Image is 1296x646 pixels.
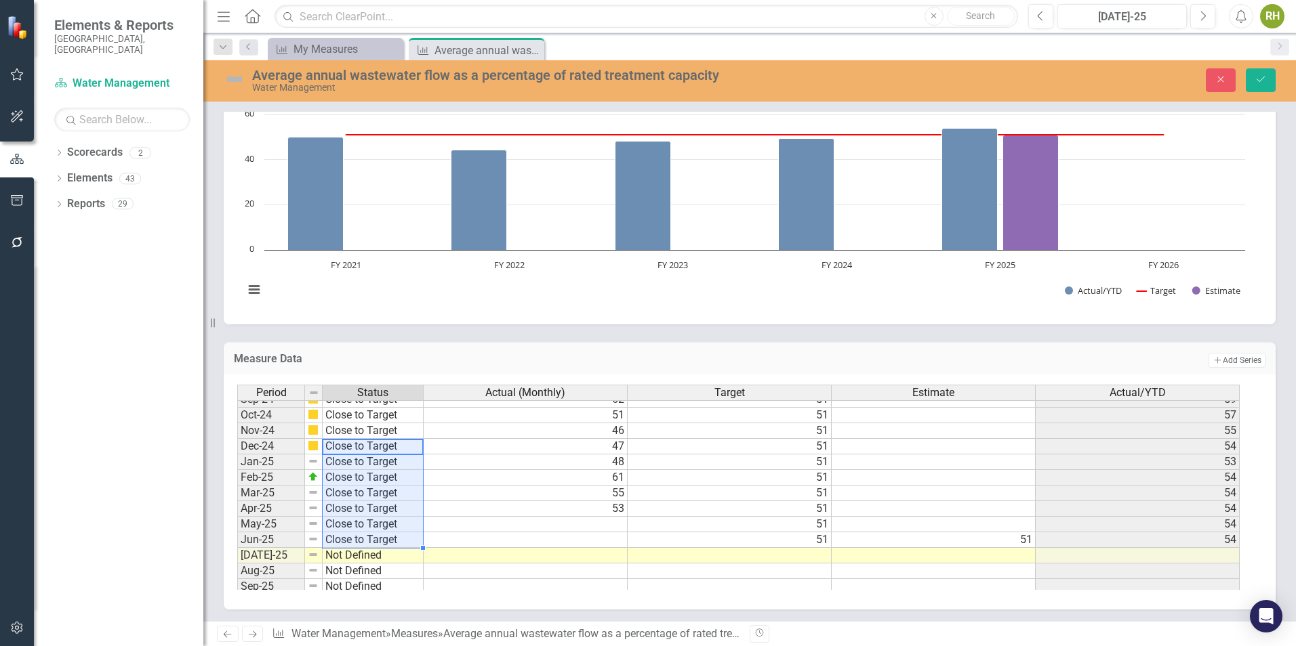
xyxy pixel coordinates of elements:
td: Close to Target [323,532,424,548]
path: FY 2023, 48.16666666. Actual/YTD. [615,142,671,251]
img: 8DAGhfEEPCf229AAAAAElFTkSuQmCC [308,549,319,560]
g: Actual/YTD, series 1 of 3. Bar series with 6 bars. [288,114,1165,251]
td: 51 [628,408,832,423]
td: [DATE]-25 [237,548,305,563]
td: Not Defined [323,579,424,595]
td: 51 [628,423,832,439]
text: FY 2024 [822,259,853,271]
td: Sep-25 [237,579,305,595]
button: [DATE]-25 [1057,4,1187,28]
td: 54 [1036,486,1240,501]
td: Jun-25 [237,532,305,548]
div: 43 [119,173,141,184]
small: [GEOGRAPHIC_DATA], [GEOGRAPHIC_DATA] [54,33,190,56]
td: 51 [628,517,832,532]
td: Close to Target [323,408,424,423]
img: cBAA0RP0Y6D5n+AAAAAElFTkSuQmCC [308,409,319,420]
a: Reports [67,196,105,212]
a: Elements [67,171,113,186]
span: Actual/YTD [1110,387,1166,399]
td: 51 [628,470,832,486]
text: FY 2026 [1148,259,1179,271]
td: 51 [628,439,832,454]
td: Not Defined [323,563,424,579]
path: FY 2025 , 51. Estimate. [1003,135,1059,251]
td: Close to Target [323,439,424,454]
div: Average annual wastewater flow as a percentage of rated treatment capacity [252,68,813,83]
td: 54 [1036,532,1240,548]
img: zOikAAAAAElFTkSuQmCC [308,471,319,482]
td: Aug-25 [237,563,305,579]
td: 54 [1036,501,1240,517]
button: View chart menu, Chart [245,280,264,299]
td: 51 [628,501,832,517]
td: 53 [424,501,628,517]
span: Estimate [912,387,954,399]
td: May-25 [237,517,305,532]
div: Average annual wastewater flow as a percentage of rated treatment capacity [443,627,809,640]
img: ClearPoint Strategy [7,16,31,39]
img: 8DAGhfEEPCf229AAAAAElFTkSuQmCC [308,534,319,544]
div: Average annual wastewater flow as a percentage of rated treatment capacity [434,42,541,59]
path: FY 2024, 49.25. Actual/YTD. [779,139,834,251]
td: Close to Target [323,470,424,486]
text: 20 [245,197,254,209]
button: Show Estimate [1192,284,1240,297]
div: Chart. Highcharts interactive chart. [237,108,1262,311]
input: Search Below... [54,108,190,131]
td: Dec-24 [237,439,305,454]
td: 55 [424,486,628,501]
td: 51 [424,408,628,423]
td: 51 [628,454,832,470]
button: Show Target [1137,284,1177,297]
path: FY 2025 , 53.8. Actual/YTD. [942,129,998,251]
td: Feb-25 [237,470,305,486]
td: 46 [424,423,628,439]
div: [DATE]-25 [1062,9,1182,25]
td: Apr-25 [237,501,305,517]
img: cBAA0RP0Y6D5n+AAAAAElFTkSuQmCC [308,440,319,451]
td: Close to Target [323,486,424,501]
a: Water Management [291,627,386,640]
text: 60 [245,107,254,119]
text: 40 [245,152,254,165]
img: 8DAGhfEEPCf229AAAAAElFTkSuQmCC [308,502,319,513]
td: 55 [1036,423,1240,439]
td: 51 [832,532,1036,548]
div: Water Management [252,83,813,93]
span: Actual (Monthly) [485,387,565,399]
g: Target, series 2 of 3. Line with 6 data points. [344,132,1167,137]
img: 8DAGhfEEPCf229AAAAAElFTkSuQmCC [308,518,319,529]
td: 47 [424,439,628,454]
span: Period [256,387,287,399]
img: 8DAGhfEEPCf229AAAAAElFTkSuQmCC [308,456,319,467]
td: Close to Target [323,454,424,470]
img: 8DAGhfEEPCf229AAAAAElFTkSuQmCC [308,487,319,498]
img: Not Defined [224,68,245,90]
a: Scorecards [67,145,123,160]
img: 8DAGhfEEPCf229AAAAAElFTkSuQmCC [308,580,319,591]
img: 8DAGhfEEPCf229AAAAAElFTkSuQmCC [308,565,319,576]
td: 54 [1036,439,1240,454]
td: 57 [1036,408,1240,423]
td: Close to Target [323,517,424,532]
text: FY 2022 [494,259,525,271]
path: FY 2022, 44.33333333. Actual/YTD. [451,150,507,251]
td: Nov-24 [237,423,305,439]
svg: Interactive chart [237,108,1252,311]
td: 61 [424,470,628,486]
button: RH [1260,4,1284,28]
span: Search [966,10,995,21]
text: FY 2025 [985,259,1015,271]
div: » » [272,626,740,642]
td: 51 [628,532,832,548]
td: 51 [628,486,832,501]
text: FY 2023 [657,259,688,271]
h3: Measure Data [234,353,796,365]
img: 8DAGhfEEPCf229AAAAAElFTkSuQmCC [308,387,319,398]
td: Oct-24 [237,408,305,423]
td: 53 [1036,454,1240,470]
td: 54 [1036,517,1240,532]
button: Add Series [1209,353,1265,368]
